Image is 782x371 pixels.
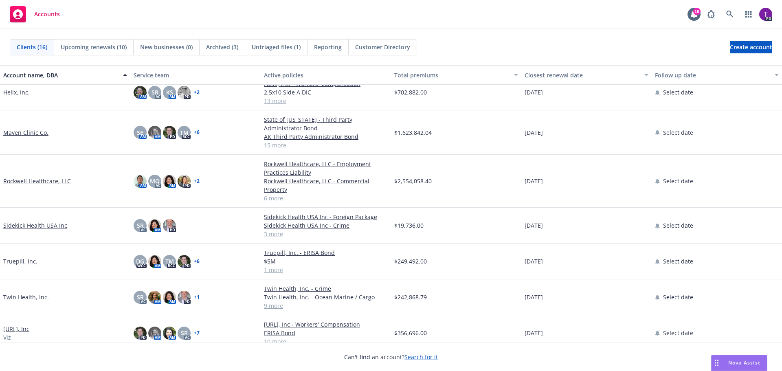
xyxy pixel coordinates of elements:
[17,43,47,51] span: Clients (16)
[150,177,160,185] span: MQ
[264,97,388,105] a: 13 more
[264,257,388,266] a: $5M
[730,41,772,53] a: Create account
[394,177,432,185] span: $2,554,058.40
[178,86,191,99] img: photo
[525,177,543,185] span: [DATE]
[148,291,161,304] img: photo
[166,88,173,97] span: KS
[652,65,782,85] button: Follow up date
[712,355,722,371] div: Drag to move
[194,130,200,135] a: + 6
[134,86,147,99] img: photo
[394,329,427,337] span: $356,696.00
[391,65,521,85] button: Total premiums
[525,221,543,230] span: [DATE]
[264,71,388,79] div: Active policies
[261,65,391,85] button: Active policies
[194,90,200,95] a: + 2
[525,128,543,137] span: [DATE]
[140,43,193,51] span: New businesses (0)
[730,40,772,55] span: Create account
[178,255,191,268] img: photo
[134,327,147,340] img: photo
[130,65,261,85] button: Service team
[711,355,767,371] button: Nova Assist
[61,43,127,51] span: Upcoming renewals (10)
[3,221,67,230] a: Sidekick Health USA Inc
[264,337,388,346] a: 10 more
[264,177,388,194] a: Rockwell Healthcare, LLC - Commercial Property
[136,257,144,266] span: DG
[264,132,388,141] a: AK Third Party Administrator Bond
[264,221,388,230] a: Sidekick Health USA Inc - Crime
[264,266,388,274] a: 1 more
[344,353,438,361] span: Can't find an account?
[655,71,770,79] div: Follow up date
[3,333,11,342] span: Viz
[194,259,200,264] a: + 6
[178,291,191,304] img: photo
[264,293,388,301] a: Twin Health, Inc. - Ocean Marine / Cargo
[264,230,388,238] a: 3 more
[663,257,693,266] span: Select date
[148,126,161,139] img: photo
[264,88,388,97] a: 2.5x10 Side A DIC
[7,3,63,26] a: Accounts
[394,88,427,97] span: $702,882.00
[728,359,760,366] span: Nova Assist
[264,213,388,221] a: Sidekick Health USA Inc - Foreign Package
[663,329,693,337] span: Select date
[525,257,543,266] span: [DATE]
[394,221,424,230] span: $19,736.00
[134,175,147,188] img: photo
[180,128,189,137] span: TM
[703,6,719,22] a: Report a Bug
[355,43,410,51] span: Customer Directory
[525,329,543,337] span: [DATE]
[264,284,388,293] a: Twin Health, Inc. - Crime
[194,331,200,336] a: + 7
[148,327,161,340] img: photo
[163,126,176,139] img: photo
[3,257,37,266] a: Truepill, Inc.
[264,115,388,132] a: State of [US_STATE] - Third Party Administrator Bond
[759,8,772,21] img: photo
[252,43,301,51] span: Untriaged files (1)
[525,71,639,79] div: Closest renewal date
[663,128,693,137] span: Select date
[194,295,200,300] a: + 1
[3,325,29,333] a: [URL], Inc
[394,257,427,266] span: $249,492.00
[404,353,438,361] a: Search for it
[163,291,176,304] img: photo
[264,194,388,202] a: 6 more
[34,11,60,18] span: Accounts
[194,179,200,184] a: + 2
[165,257,174,266] span: TM
[3,177,71,185] a: Rockwell Healthcare, LLC
[663,293,693,301] span: Select date
[137,221,144,230] span: SR
[521,65,652,85] button: Closest renewal date
[3,88,30,97] a: Helix, Inc.
[525,293,543,301] span: [DATE]
[137,128,143,137] span: SE
[740,6,757,22] a: Switch app
[394,293,427,301] span: $242,868.79
[148,219,161,232] img: photo
[264,301,388,310] a: 9 more
[394,71,509,79] div: Total premiums
[693,8,701,15] div: 18
[663,88,693,97] span: Select date
[722,6,738,22] a: Search
[264,320,388,329] a: [URL], Inc - Workers' Compensation
[163,327,176,340] img: photo
[264,248,388,257] a: Truepill, Inc. - ERISA Bond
